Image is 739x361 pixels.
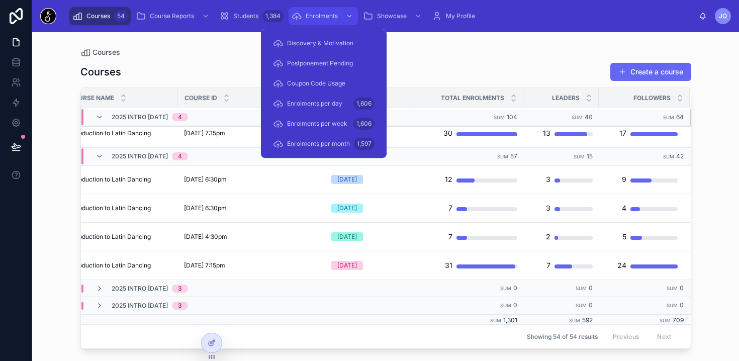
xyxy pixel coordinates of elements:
[337,175,357,184] div: [DATE]
[184,261,225,269] span: [DATE] 7:15pm
[529,198,593,218] a: 3
[443,123,452,143] div: 30
[233,12,258,20] span: Students
[587,152,593,160] span: 15
[287,100,342,108] span: Enrolments per day
[69,233,151,241] span: Introduction to Latin Dancing
[569,318,580,323] small: Sum
[289,7,358,25] a: Enrolments
[610,63,691,81] button: Create a course
[599,227,678,247] a: 5
[576,286,587,291] small: Sum
[589,301,593,309] span: 0
[490,318,501,323] small: Sum
[673,316,684,324] span: 709
[267,54,381,72] a: Postponement Pending
[529,169,593,190] a: 3
[445,255,452,276] div: 31
[267,34,381,52] a: Discovery & Motivation
[331,175,404,184] a: [DATE]
[667,286,678,291] small: Sum
[619,123,626,143] div: 17
[503,316,517,324] span: 1,301
[267,115,381,133] a: Enrolments per week1,606
[287,59,353,67] span: Postponement Pending
[445,169,452,190] div: 12
[416,198,517,218] a: 7
[112,302,168,310] span: 2025 Intro [DATE]
[178,302,182,310] div: 3
[497,154,508,159] small: Sum
[69,175,151,184] span: Introduction to Latin Dancing
[184,129,225,137] span: [DATE] 7:15pm
[69,94,114,102] span: Course Name
[663,114,674,120] small: Sum
[353,98,375,110] div: 1,606
[527,333,598,341] span: Showing 54 of 54 results
[622,227,626,247] div: 5
[446,12,475,20] span: My Profile
[287,140,350,148] span: Enrolments per month
[660,318,671,323] small: Sum
[360,7,427,25] a: Showcase
[667,303,678,308] small: Sum
[331,232,404,241] a: [DATE]
[680,301,684,309] span: 0
[546,255,550,276] div: 7
[719,12,727,20] span: JQ
[69,204,151,212] span: Introduction to Latin Dancing
[617,255,626,276] div: 24
[337,204,357,213] div: [DATE]
[416,123,517,143] a: 30
[112,285,168,293] span: 2025 Intro [DATE]
[178,152,182,160] div: 4
[416,227,517,247] a: 7
[676,113,684,120] span: 64
[529,255,593,276] a: 7
[337,232,357,241] div: [DATE]
[184,175,319,184] a: [DATE] 6:30pm
[337,261,357,270] div: [DATE]
[150,12,194,20] span: Course Reports
[69,204,172,212] a: Introduction to Latin Dancing
[287,79,345,87] span: Coupon Code Usage
[633,94,671,102] span: Followers
[507,113,517,120] span: 104
[416,169,517,190] a: 12
[267,135,381,153] a: Enrolments per month1,597
[500,286,511,291] small: Sum
[543,123,550,143] div: 13
[599,198,678,218] a: 4
[178,113,182,121] div: 4
[184,204,227,212] span: [DATE] 6:30pm
[80,65,121,79] h1: Courses
[416,255,517,276] a: 31
[377,12,407,20] span: Showcase
[599,255,678,276] a: 24
[287,39,353,47] span: Discovery & Motivation
[546,227,550,247] div: 2
[353,118,375,130] div: 1,606
[599,169,678,190] a: 9
[69,7,131,25] a: Courses54
[546,169,550,190] div: 3
[510,152,517,160] span: 57
[93,47,120,57] span: Courses
[69,129,151,137] span: Introduction to Latin Dancing
[184,94,217,102] span: Course ID
[184,261,319,269] a: [DATE] 7:15pm
[216,7,287,25] a: Students1,384
[40,8,56,24] img: App logo
[585,113,593,120] span: 40
[112,152,168,160] span: 2025 Intro [DATE]
[680,284,684,292] span: 0
[448,198,452,218] div: 7
[267,95,381,113] a: Enrolments per day1,606
[331,204,404,213] a: [DATE]
[529,227,593,247] a: 2
[513,301,517,309] span: 0
[448,227,452,247] div: 7
[552,94,580,102] span: Leaders
[184,233,319,241] a: [DATE] 4:30pm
